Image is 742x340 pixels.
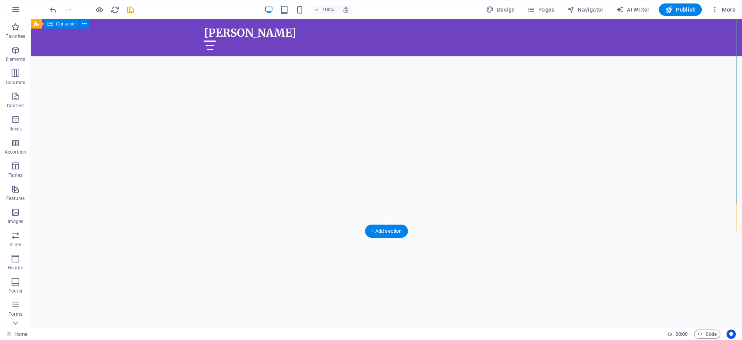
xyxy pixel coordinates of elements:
button: Pages [524,3,557,16]
span: Code [698,330,717,339]
i: Undo: Delete elements (Ctrl+Z) [49,5,58,14]
span: Container [56,22,76,26]
button: 100% [311,5,338,14]
button: undo [48,5,58,14]
span: Pages [527,6,554,14]
p: Footer [9,288,22,294]
button: AI Writer [613,3,653,16]
i: Save (Ctrl+S) [126,5,135,14]
p: Boxes [9,126,22,132]
button: Design [483,3,518,16]
button: Usercentrics [727,330,736,339]
div: Design (Ctrl+Alt+Y) [483,3,518,16]
span: 00 00 [676,330,688,339]
p: Header [8,265,23,271]
span: : [681,331,682,337]
p: Forms [9,311,22,317]
p: Elements [6,56,26,63]
p: Images [8,218,24,225]
span: Design [486,6,515,14]
p: Columns [6,80,25,86]
span: Navigator [567,6,604,14]
p: Accordion [5,149,26,155]
button: More [708,3,739,16]
h6: Session time [667,330,688,339]
button: reload [110,5,119,14]
p: Favorites [5,33,25,39]
button: save [126,5,135,14]
span: Publish [665,6,696,14]
p: Features [6,195,25,201]
p: Tables [9,172,22,178]
span: More [711,6,735,14]
div: + Add section [365,225,408,238]
button: Navigator [564,3,607,16]
p: Slider [10,242,22,248]
a: Click to cancel selection. Double-click to open Pages [6,330,27,339]
button: Code [694,330,720,339]
button: Publish [659,3,702,16]
p: Content [7,103,24,109]
button: Click here to leave preview mode and continue editing [95,5,104,14]
h6: 100% [322,5,335,14]
i: Reload page [111,5,119,14]
span: AI Writer [616,6,650,14]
